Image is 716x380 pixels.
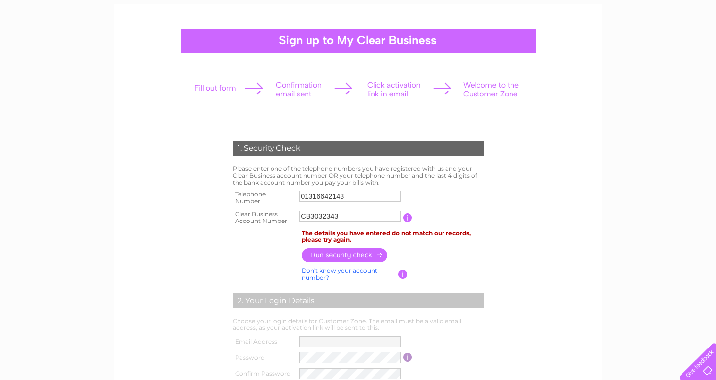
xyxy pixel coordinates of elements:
div: 1. Security Check [233,141,484,156]
img: logo.png [25,26,75,56]
th: Telephone Number [230,188,297,208]
th: Password [230,349,297,366]
input: Information [398,270,408,279]
td: Please enter one of the telephone numbers you have registered with us and your Clear Business acc... [230,163,486,188]
td: The details you have entered do not match our records, please try again. [299,227,486,246]
div: 2. Your Login Details [233,293,484,308]
a: Energy [603,42,624,49]
a: Contact [686,42,710,49]
th: Email Address [230,334,297,349]
input: Information [403,353,412,362]
a: Blog [666,42,680,49]
input: Information [403,213,412,222]
th: Clear Business Account Number [230,208,297,227]
a: 0333 014 3131 [530,5,598,17]
a: Telecoms [630,42,660,49]
a: Don't know your account number? [302,267,377,281]
a: Water [578,42,597,49]
div: Clear Business is a trading name of Verastar Limited (registered in [GEOGRAPHIC_DATA] No. 3667643... [126,5,591,48]
td: Choose your login details for Customer Zone. The email must be a valid email address, as your act... [230,316,486,334]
